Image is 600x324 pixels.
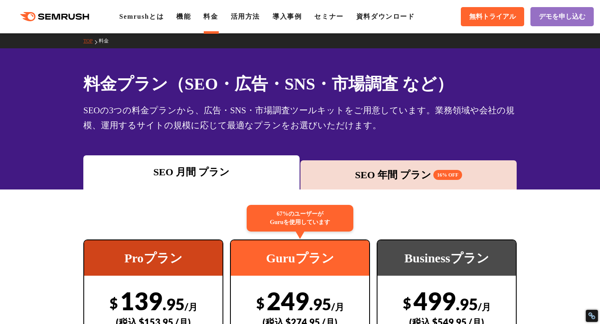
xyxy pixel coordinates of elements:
[119,13,164,20] a: Semrushとは
[84,240,222,276] div: Proプラン
[247,205,353,232] div: 67%のユーザーが Guruを使用しています
[433,170,462,180] span: 16% OFF
[203,13,218,20] a: 料金
[309,294,331,314] span: .95
[176,13,191,20] a: 機能
[356,13,415,20] a: 資料ダウンロード
[83,72,517,96] h1: 料金プラン（SEO・広告・SNS・市場調査 など）
[478,301,491,312] span: /月
[185,301,197,312] span: /月
[377,240,516,276] div: Businessプラン
[461,7,524,26] a: 無料トライアル
[588,312,596,320] div: Restore Info Box &#10;&#10;NoFollow Info:&#10; META-Robots NoFollow: &#09;false&#10; META-Robots ...
[314,13,343,20] a: セミナー
[162,294,185,314] span: .95
[469,12,516,21] span: 無料トライアル
[403,294,411,312] span: $
[231,240,369,276] div: Guruプラン
[110,294,118,312] span: $
[331,301,344,312] span: /月
[272,13,302,20] a: 導入事例
[83,38,99,44] a: TOP
[256,294,265,312] span: $
[99,38,115,44] a: 料金
[87,164,295,179] div: SEO 月間 プラン
[83,103,517,133] div: SEOの3つの料金プランから、広告・SNS・市場調査ツールキットをご用意しています。業務領域や会社の規模、運用するサイトの規模に応じて最適なプランをお選びいただけます。
[456,294,478,314] span: .95
[305,167,512,182] div: SEO 年間 プラン
[539,12,585,21] span: デモを申し込む
[231,13,260,20] a: 活用方法
[530,7,594,26] a: デモを申し込む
